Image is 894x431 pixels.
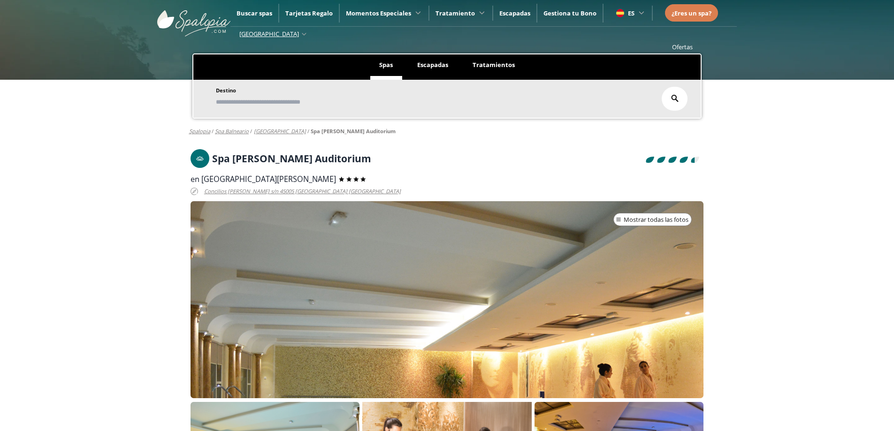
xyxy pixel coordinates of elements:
a: Spa [PERSON_NAME] Auditorium [311,128,396,135]
span: Tratamientos [473,60,515,69]
button: Mostrar todas las fotos [613,213,692,226]
a: Gestiona tu Bono [543,9,596,17]
span: / [212,128,214,135]
span: / [250,128,252,135]
a: Spalopia [189,128,210,135]
span: ¿Eres un spa? [672,9,711,17]
a: Ofertas [672,43,693,51]
span: Spas [379,60,393,69]
a: Buscar spas [237,9,272,17]
a: ¿Eres un spa? [672,8,711,18]
a: Escapadas [499,9,530,17]
span: Concilios [PERSON_NAME] s/n 45005 [GEOGRAPHIC_DATA] [GEOGRAPHIC_DATA] [204,186,401,197]
span: en [GEOGRAPHIC_DATA][PERSON_NAME] [191,174,336,184]
a: Tarjetas Regalo [285,9,333,17]
img: ImgLogoSpalopia.BvClDcEz.svg [157,1,230,37]
span: Destino [216,87,236,94]
a: [GEOGRAPHIC_DATA] [254,128,306,135]
span: / [307,128,309,135]
h1: Spa [PERSON_NAME] Auditorium [212,153,371,164]
span: Escapadas [417,60,448,69]
span: Mostrar todas las fotos [624,215,688,225]
a: spa balneario [215,128,249,135]
span: [GEOGRAPHIC_DATA] [239,30,299,38]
